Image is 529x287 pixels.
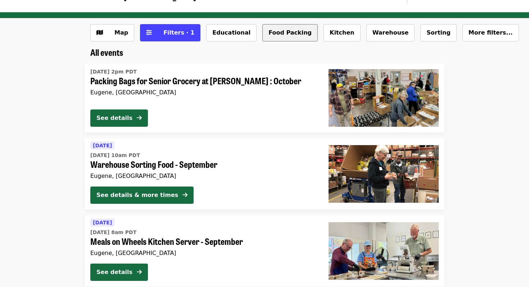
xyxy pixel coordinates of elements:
[329,69,439,127] img: Packing Bags for Senior Grocery at Bailey Hill : October organized by FOOD For Lane County
[90,187,194,204] button: See details & more times
[90,229,136,236] time: [DATE] 8am PDT
[366,24,415,41] button: Warehouse
[96,29,103,36] i: map icon
[85,215,444,287] a: See details for "Meals on Wheels Kitchen Server - September"
[90,250,317,256] div: Eugene, [GEOGRAPHIC_DATA]
[90,264,148,281] button: See details
[329,145,439,203] img: Warehouse Sorting Food - September organized by FOOD For Lane County
[90,152,140,159] time: [DATE] 10am PDT
[114,29,128,36] span: Map
[90,46,123,58] span: All events
[420,24,456,41] button: Sorting
[163,29,194,36] span: Filters · 1
[96,268,132,277] div: See details
[140,24,200,41] button: Filters (1 selected)
[206,24,257,41] button: Educational
[469,29,513,36] span: More filters...
[262,24,318,41] button: Food Packing
[90,236,317,247] span: Meals on Wheels Kitchen Server - September
[90,76,317,86] span: Packing Bags for Senior Grocery at [PERSON_NAME] : October
[96,191,178,199] div: See details & more times
[137,115,142,121] i: arrow-right icon
[93,143,112,148] span: [DATE]
[93,220,112,225] span: [DATE]
[85,138,444,210] a: See details for "Warehouse Sorting Food - September"
[90,109,148,127] button: See details
[90,68,137,76] time: [DATE] 2pm PDT
[85,63,444,133] a: See details for "Packing Bags for Senior Grocery at Bailey Hill : October"
[96,114,132,122] div: See details
[324,24,361,41] button: Kitchen
[90,24,134,41] button: Show map view
[329,222,439,280] img: Meals on Wheels Kitchen Server - September organized by FOOD For Lane County
[462,24,519,41] button: More filters...
[90,172,317,179] div: Eugene, [GEOGRAPHIC_DATA]
[90,89,317,96] div: Eugene, [GEOGRAPHIC_DATA]
[182,192,187,198] i: arrow-right icon
[137,269,142,275] i: arrow-right icon
[90,159,317,170] span: Warehouse Sorting Food - September
[146,29,152,36] i: sliders-h icon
